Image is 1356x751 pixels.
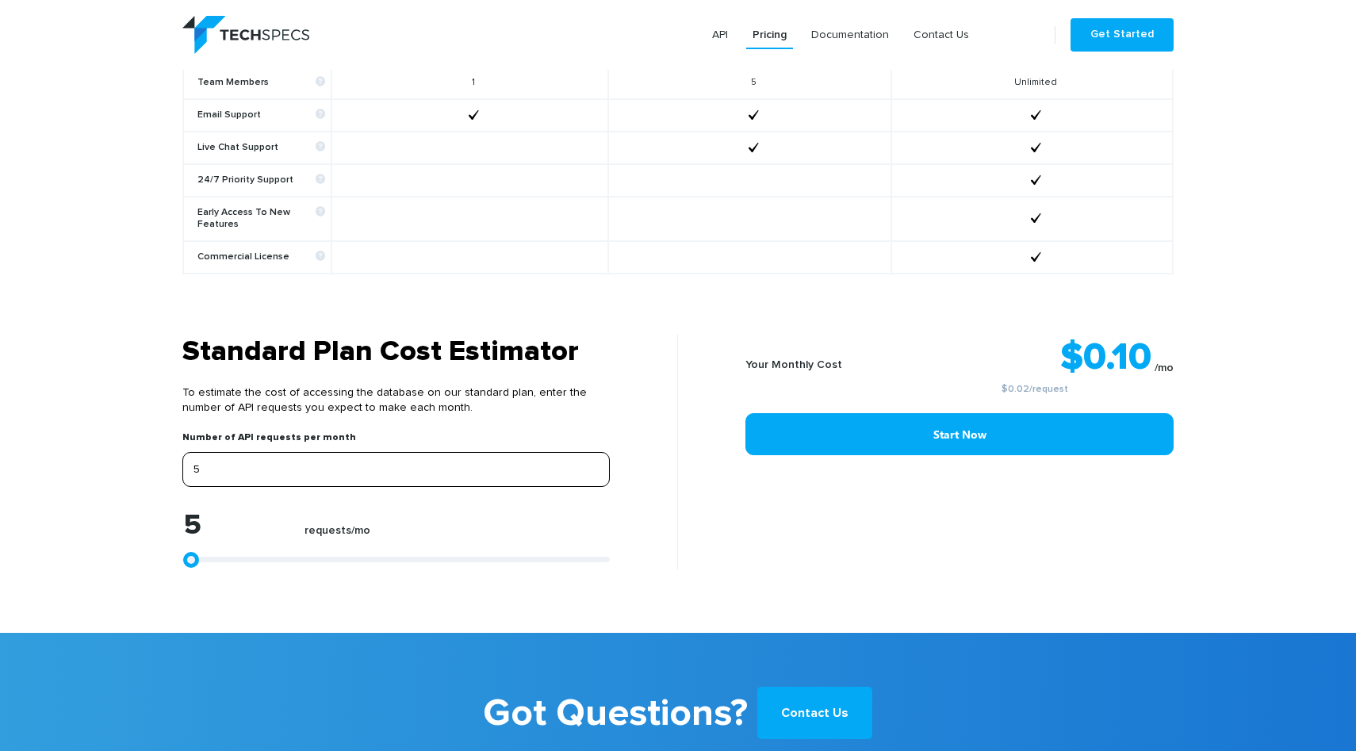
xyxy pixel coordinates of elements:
[331,67,607,99] td: 1
[1060,339,1151,377] strong: $0.10
[197,251,325,263] b: Commercial License
[182,370,610,431] p: To estimate the cost of accessing the database on our standard plan, enter the number of API requ...
[891,67,1173,99] td: Unlimited
[907,21,975,49] a: Contact Us
[745,359,842,370] b: Your Monthly Cost
[745,413,1174,455] a: Start Now
[182,16,309,54] img: logo
[197,142,325,154] b: Live Chat Support
[1071,18,1174,52] a: Get Started
[182,431,356,452] label: Number of API requests per month
[805,21,895,49] a: Documentation
[182,335,610,370] h3: Standard Plan Cost Estimator
[305,524,370,546] label: requests/mo
[746,21,793,49] a: Pricing
[757,687,872,739] a: Contact Us
[706,21,734,49] a: API
[1155,362,1174,374] sub: /mo
[1002,385,1029,394] a: $0.02
[182,452,610,487] input: Enter your expected number of API requests
[483,680,748,747] b: Got Questions?
[895,385,1174,394] small: /request
[197,207,325,231] b: Early Access To New Features
[197,174,325,186] b: 24/7 Priority Support
[608,67,891,99] td: 5
[197,77,325,89] b: Team Members
[197,109,325,121] b: Email Support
